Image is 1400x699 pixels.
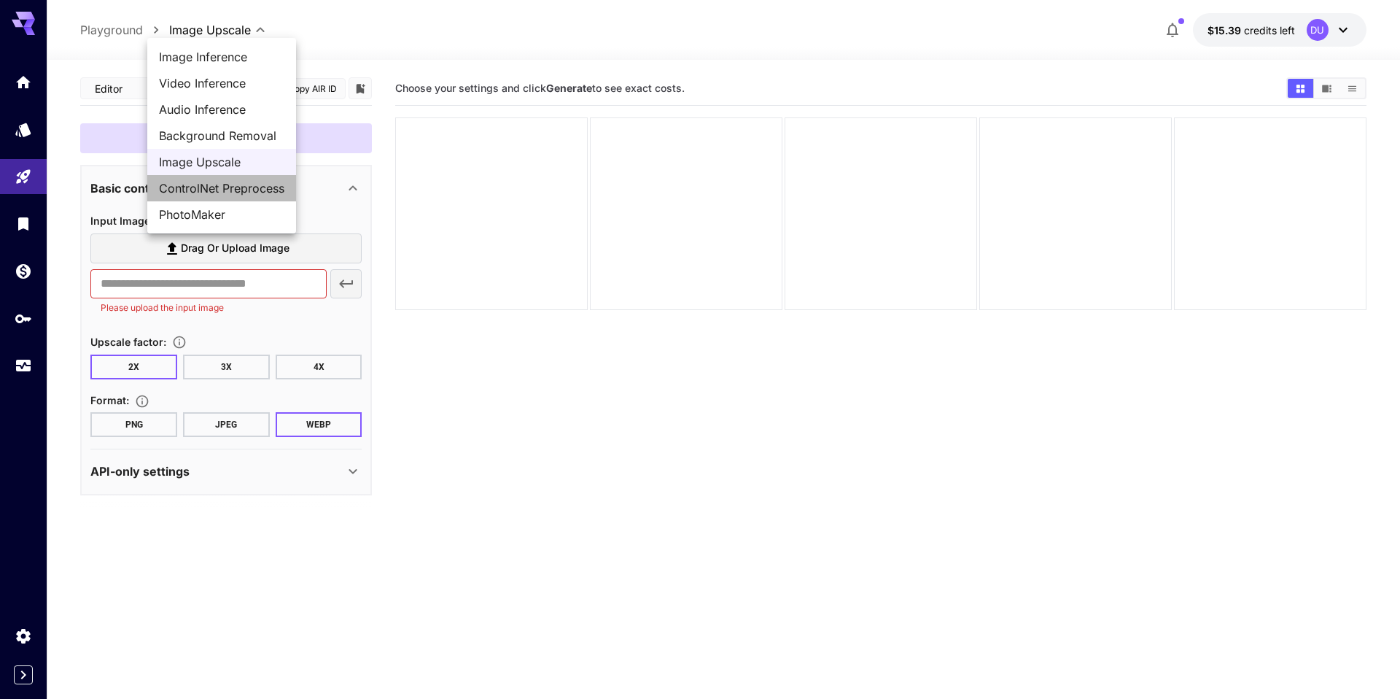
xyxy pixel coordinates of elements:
[159,179,284,197] span: ControlNet Preprocess
[159,74,284,92] span: Video Inference
[159,153,284,171] span: Image Upscale
[159,48,284,66] span: Image Inference
[159,206,284,223] span: PhotoMaker
[159,101,284,118] span: Audio Inference
[159,127,284,144] span: Background Removal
